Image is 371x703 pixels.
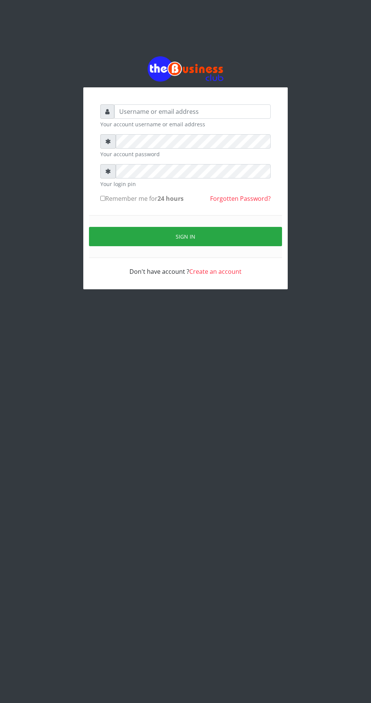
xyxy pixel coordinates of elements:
[100,196,105,201] input: Remember me for24 hours
[100,194,184,203] label: Remember me for
[100,180,271,188] small: Your login pin
[189,267,242,276] a: Create an account
[157,194,184,203] b: 24 hours
[100,258,271,276] div: Don't have account ?
[100,120,271,128] small: Your account username or email address
[210,194,271,203] a: Forgotten Password?
[114,104,271,119] input: Username or email address
[100,150,271,158] small: Your account password
[89,227,282,246] button: Sign in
